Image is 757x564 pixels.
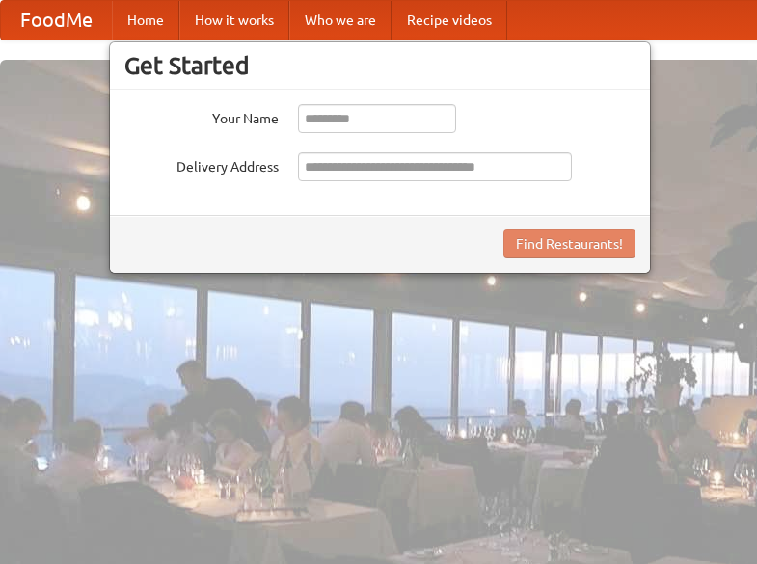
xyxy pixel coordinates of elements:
[503,229,635,258] button: Find Restaurants!
[124,152,279,176] label: Delivery Address
[1,1,112,40] a: FoodMe
[179,1,289,40] a: How it works
[124,104,279,128] label: Your Name
[289,1,392,40] a: Who we are
[112,1,179,40] a: Home
[124,51,635,80] h3: Get Started
[392,1,507,40] a: Recipe videos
